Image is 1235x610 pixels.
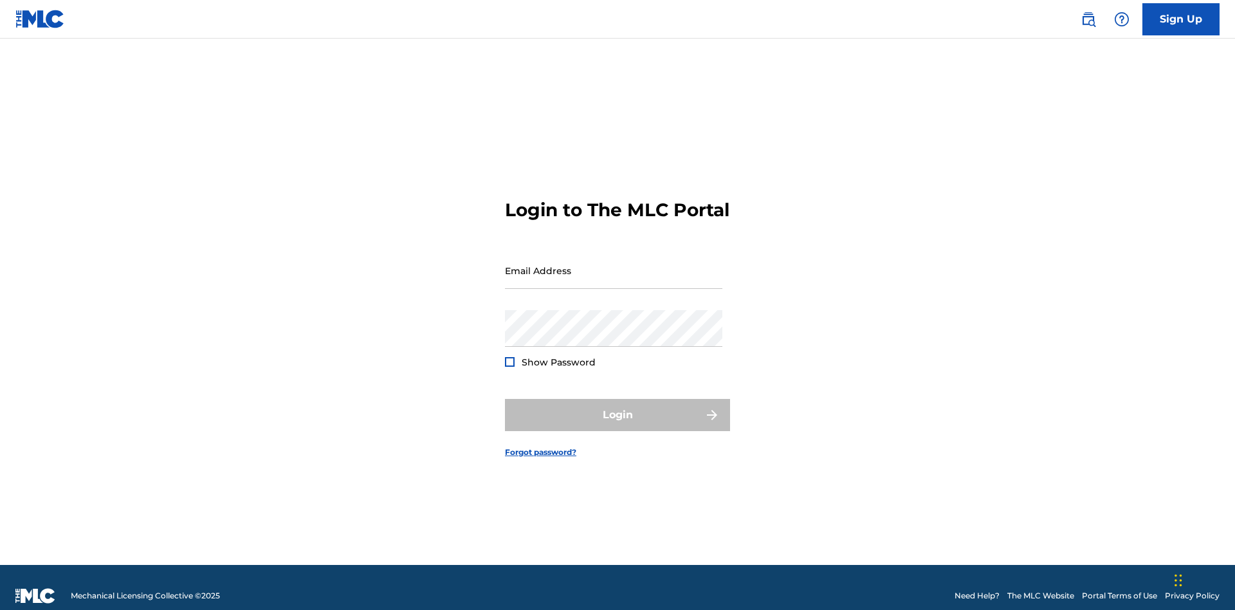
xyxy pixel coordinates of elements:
[1075,6,1101,32] a: Public Search
[1007,590,1074,602] a: The MLC Website
[15,10,65,28] img: MLC Logo
[1175,561,1182,600] div: Drag
[1082,590,1157,602] a: Portal Terms of Use
[522,356,596,368] span: Show Password
[71,590,220,602] span: Mechanical Licensing Collective © 2025
[505,199,729,221] h3: Login to The MLC Portal
[1114,12,1130,27] img: help
[15,588,55,604] img: logo
[1109,6,1135,32] div: Help
[1142,3,1220,35] a: Sign Up
[955,590,1000,602] a: Need Help?
[1165,590,1220,602] a: Privacy Policy
[1081,12,1096,27] img: search
[1171,548,1235,610] iframe: Chat Widget
[505,447,576,458] a: Forgot password?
